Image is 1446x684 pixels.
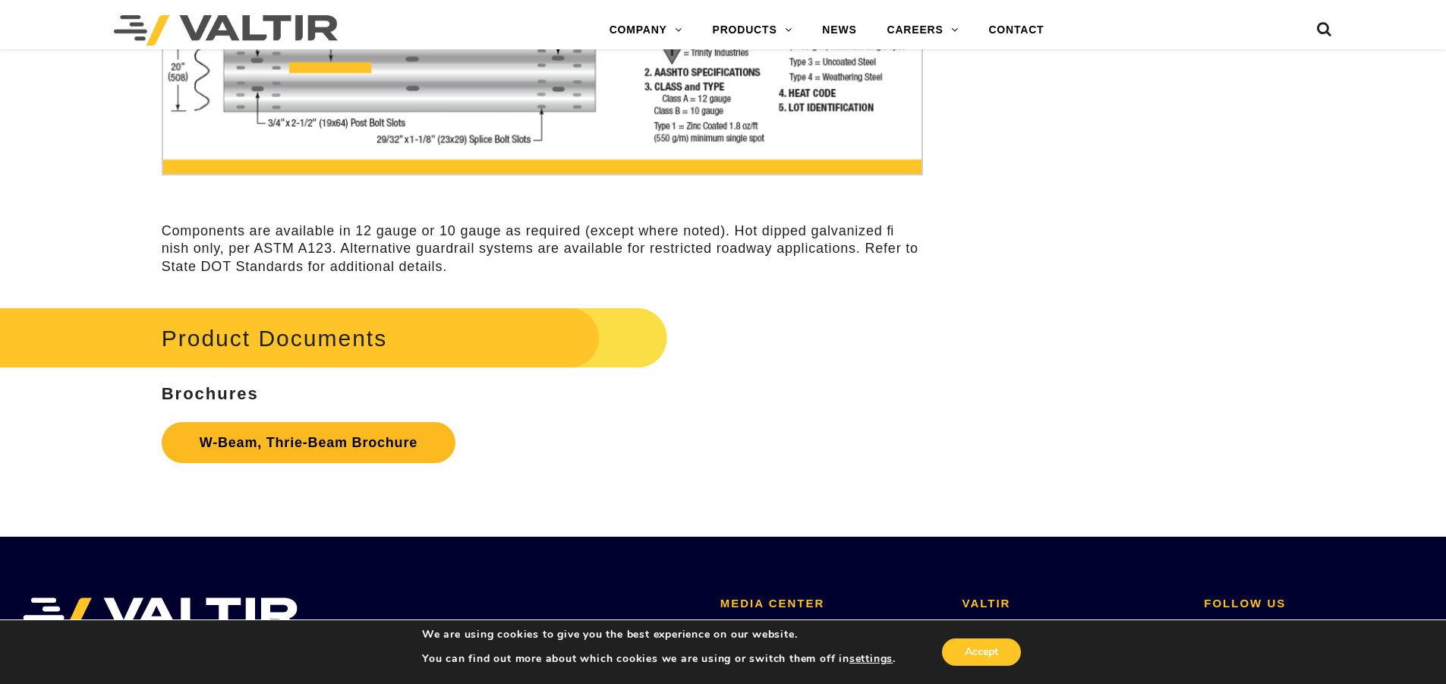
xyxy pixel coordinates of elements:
img: Valtir [114,15,338,46]
h2: FOLLOW US [1204,597,1423,610]
strong: Brochures [162,384,259,403]
a: CAREERS [872,15,974,46]
button: settings [849,652,893,666]
p: Components are available in 12 gauge or 10 gauge as required (except where noted). Hot dipped gal... [162,222,923,276]
img: VALTIR [23,597,298,635]
a: W-Beam, Thrie-Beam Brochure [162,422,455,463]
a: COMPANY [594,15,698,46]
button: Accept [942,638,1021,666]
a: CONTACT [973,15,1059,46]
p: You can find out more about which cookies we are using or switch them off in . [422,652,896,666]
h2: MEDIA CENTER [720,597,940,610]
p: We are using cookies to give you the best experience on our website. [422,628,896,641]
a: NEWS [807,15,871,46]
a: PRODUCTS [698,15,808,46]
h2: VALTIR [962,597,1182,610]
